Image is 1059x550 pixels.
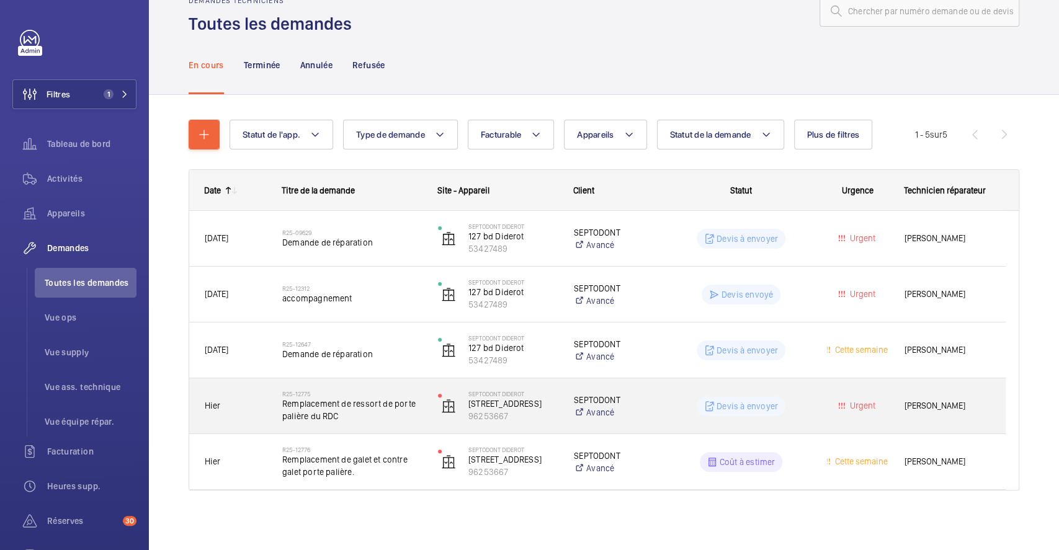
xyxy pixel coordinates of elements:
p: SEPTODONT [574,226,655,239]
span: Remplacement de ressort de porte palière du RDC [282,397,422,422]
h2: R25-12776 [282,446,422,453]
p: Terminée [244,59,280,71]
p: SEPTODONT [574,282,655,295]
span: Demande de réparation [282,348,422,360]
p: 127 bd Diderot [468,342,558,354]
p: 53427489 [468,242,558,255]
span: Demande de réparation [282,236,422,249]
span: accompagnement [282,292,422,304]
span: Vue ops [45,311,136,324]
p: Refusée [352,59,385,71]
a: Avancé [574,295,655,307]
button: Type de demande [343,120,458,149]
span: [DATE] [205,345,228,355]
p: Devis à envoyer [717,400,778,412]
span: Cette semaine [833,345,888,355]
p: Coût à estimer [720,456,775,468]
span: Type de demande [356,130,425,140]
img: elevator.svg [441,455,456,469]
span: Hier [205,401,220,410]
span: [PERSON_NAME] [905,399,990,413]
span: [PERSON_NAME] [905,455,990,469]
span: Remplacement de galet et contre galet porte palière. [282,453,422,478]
p: 96253667 [468,466,558,478]
span: [PERSON_NAME] [905,231,990,246]
p: Septodont DIDEROT [468,446,558,453]
span: Cette semaine [833,456,888,466]
span: Urgence [842,185,874,195]
span: Urgent [847,289,875,299]
button: Statut de la demande [657,120,784,149]
a: Avancé [574,462,655,474]
button: Filtres1 [12,79,136,109]
p: [STREET_ADDRESS] [468,397,558,410]
p: En cours [189,59,224,71]
button: Facturable [468,120,555,149]
span: Réserves [47,515,118,527]
img: elevator.svg [441,231,456,246]
span: Vue ass. technique [45,381,136,393]
h2: R25-12312 [282,285,422,292]
button: Appareils [564,120,646,149]
span: Appareils [47,207,136,220]
a: Avancé [574,406,655,419]
h1: Toutes les demandes [189,12,359,35]
p: Devis envoyé [722,288,773,301]
span: Urgent [847,233,875,243]
button: Plus de filtres [794,120,873,149]
h2: R25-09629 [282,229,422,236]
span: [DATE] [205,289,228,299]
p: SEPTODONT [574,450,655,462]
p: 96253667 [468,410,558,422]
h2: R25-12647 [282,340,422,348]
span: Facturation [47,445,136,458]
p: SEPTODONT [574,338,655,350]
span: Heures supp. [47,480,136,492]
p: SEPTODONT [574,394,655,406]
h2: R25-12775 [282,390,422,397]
span: Site - Appareil [437,185,489,195]
span: Urgent [847,401,875,410]
a: Avancé [574,350,655,363]
span: Statut de l'app. [243,130,300,140]
p: 53427489 [468,298,558,311]
p: [STREET_ADDRESS] [468,453,558,466]
span: 30 [123,516,136,526]
span: Statut [730,185,752,195]
span: Toutes les demandes [45,277,136,289]
button: Statut de l'app. [230,120,333,149]
span: Titre de la demande [282,185,355,195]
span: Facturable [481,130,522,140]
p: Annulée [300,59,333,71]
a: Avancé [574,239,655,251]
p: Devis à envoyer [717,233,778,245]
p: 127 bd Diderot [468,286,558,298]
span: 1 [104,89,114,99]
p: Septodont DIDEROT [468,223,558,230]
span: Hier [205,456,220,466]
span: Filtres [47,88,70,100]
span: sur [930,130,942,140]
span: [PERSON_NAME] [905,343,990,357]
span: Client [573,185,594,195]
p: 53427489 [468,354,558,366]
div: Date [204,185,221,195]
span: Demandes [47,242,136,254]
span: Vue supply [45,346,136,358]
span: Tableau de bord [47,138,136,150]
p: 127 bd Diderot [468,230,558,242]
img: elevator.svg [441,287,456,302]
p: Devis à envoyer [717,344,778,357]
span: [DATE] [205,233,228,243]
span: Appareils [577,130,614,140]
span: Activités [47,172,136,185]
p: Septodont DIDEROT [468,390,558,397]
span: Vue équipe répar. [45,415,136,428]
p: Septodont DIDEROT [468,278,558,286]
span: Plus de filtres [807,130,860,140]
span: Statut de la demande [670,130,751,140]
img: elevator.svg [441,343,456,358]
span: 1 - 5 5 [915,130,947,139]
img: elevator.svg [441,399,456,414]
span: Technicien réparateur [904,185,986,195]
